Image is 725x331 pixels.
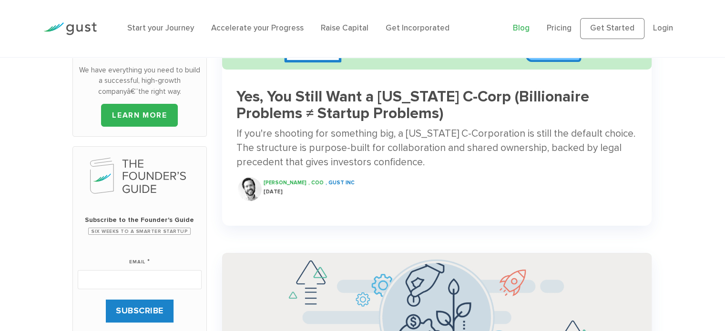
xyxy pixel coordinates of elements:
[238,177,262,201] img: Ryan Nash
[308,180,324,186] span: , COO
[321,23,368,33] a: Raise Capital
[101,104,178,127] a: LEARN MORE
[78,215,202,225] span: Subscribe to the Founder's Guide
[264,189,283,195] span: [DATE]
[386,23,449,33] a: Get Incorporated
[127,23,194,33] a: Start your Journey
[580,18,644,39] a: Get Started
[513,23,530,33] a: Blog
[236,89,637,122] h3: Yes, You Still Want a [US_STATE] C-Corp (Billionaire Problems ≠ Startup Problems)
[326,180,355,186] span: , Gust INC
[88,228,191,235] span: Six Weeks to a Smarter Startup
[653,23,673,33] a: Login
[129,247,150,266] label: Email
[43,22,97,35] img: Gust Logo
[106,300,174,322] input: SUBSCRIBE
[236,127,637,170] div: If you're shooting for something big, a [US_STATE] C-Corporation is still the default choice. The...
[264,180,306,186] span: [PERSON_NAME]
[547,23,572,33] a: Pricing
[211,23,304,33] a: Accelerate your Progress
[78,65,202,97] p: We have everything you need to build a successful, high-growth companyâ€”the right way.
